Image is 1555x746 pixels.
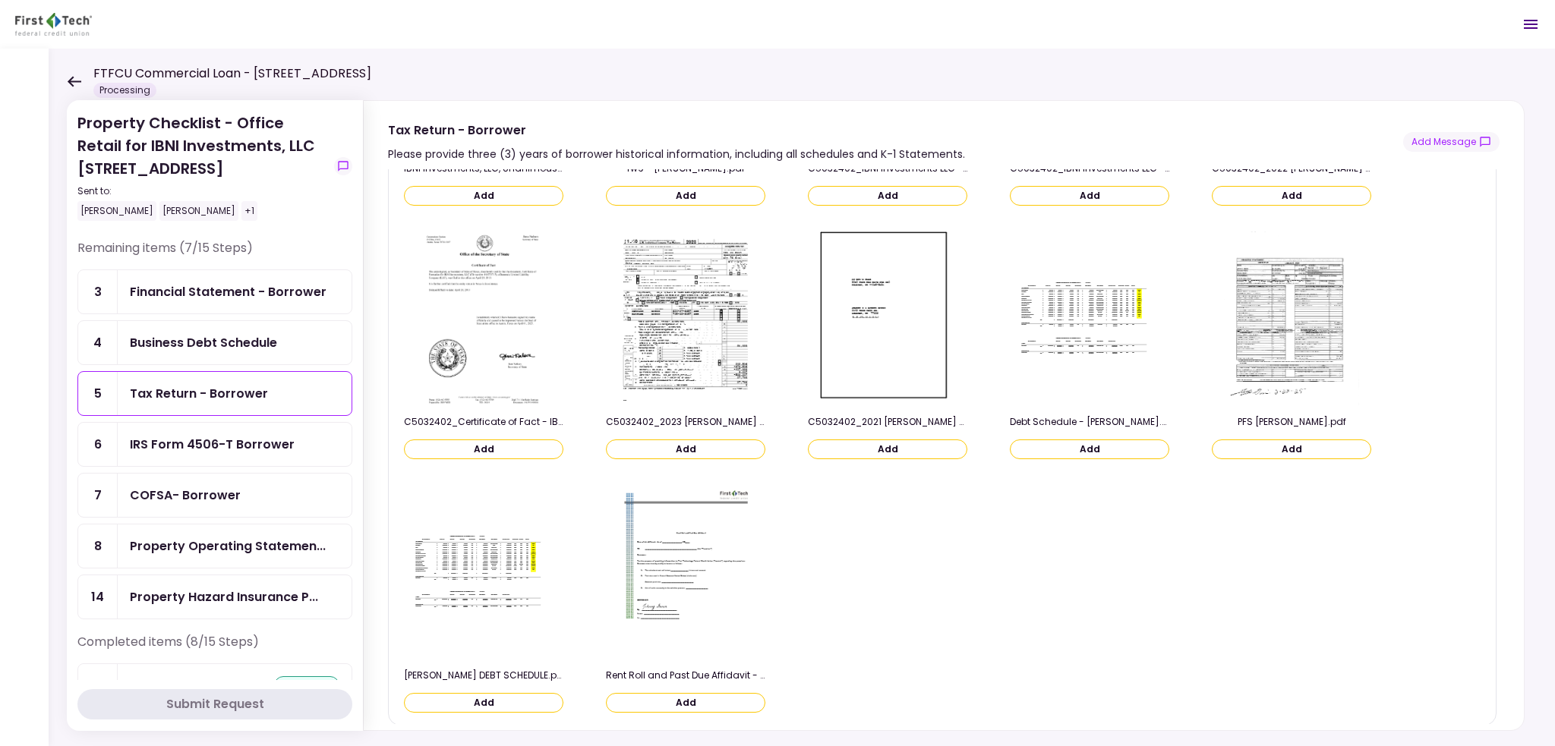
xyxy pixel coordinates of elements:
[1010,415,1169,429] div: Debt Schedule - Johnny Ganim.pdf
[1403,132,1500,152] button: show-messages
[130,486,241,505] div: COFSA- Borrower
[388,145,965,163] div: Please provide three (3) years of borrower historical information, including all schedules and K-...
[77,239,352,269] div: Remaining items (7/15 Steps)
[78,270,118,313] div: 3
[404,693,563,713] button: Add
[78,474,118,517] div: 7
[808,415,967,429] div: C5032402_2021 GANIM, JOHNNY I & SANDRA (Gov).pdf
[78,321,118,364] div: 4
[77,112,328,221] div: Property Checklist - Office Retail for IBNI Investments, LLC [STREET_ADDRESS]
[404,186,563,206] button: Add
[77,574,352,619] a: 14Property Hazard Insurance Policy and Liability Insurance Policy
[78,664,118,707] div: 1
[77,371,352,416] a: 5Tax Return - Borrower
[130,333,277,352] div: Business Debt Schedule
[1010,186,1169,206] button: Add
[1212,415,1371,429] div: PFS Johnny Ganim.pdf
[130,282,326,301] div: Financial Statement - Borrower
[78,575,118,619] div: 14
[404,669,563,682] div: jOHNNY DEBT SCHEDULE.pdf
[130,676,257,695] div: Organization Documents for Borrowing Entity
[241,201,257,221] div: +1
[404,439,563,459] button: Add
[606,669,765,682] div: Rent Roll and Past Due Affidavit - Fillable.pdf
[130,587,318,606] div: Property Hazard Insurance Policy and Liability Insurance Policy
[808,439,967,459] button: Add
[808,186,967,206] button: Add
[78,524,118,568] div: 8
[77,473,352,518] a: 7COFSA- Borrower
[77,201,156,221] div: [PERSON_NAME]
[93,83,156,98] div: Processing
[1010,439,1169,459] button: Add
[363,100,1525,731] div: Tax Return - BorrowerPlease provide three (3) years of borrower historical information, including...
[388,121,965,140] div: Tax Return - Borrower
[77,524,352,568] a: 8Property Operating Statements
[78,423,118,466] div: 6
[1212,186,1371,206] button: Add
[166,695,264,713] div: Submit Request
[130,435,295,454] div: IRS Form 4506-T Borrower
[606,186,765,206] button: Add
[78,372,118,415] div: 5
[15,13,92,36] img: Partner icon
[77,663,352,708] a: 1Organization Documents for Borrowing Entitysubmitted
[130,537,326,556] div: Property Operating Statements
[1512,6,1549,42] button: Open menu
[77,422,352,467] a: 6IRS Form 4506-T Borrower
[274,676,339,694] div: submitted
[1212,439,1371,459] button: Add
[334,157,352,175] button: show-messages
[606,415,765,429] div: C5032402_2023 GANIM, JOHNNY I & SANDRA(Gov).pdf
[130,384,268,403] div: Tax Return - Borrower
[77,633,352,663] div: Completed items (8/15 Steps)
[404,415,563,429] div: C5032402_Certificate of Fact - IBNI Investments LLC.pdf
[606,693,765,713] button: Add
[159,201,238,221] div: [PERSON_NAME]
[93,65,371,83] h1: FTFCU Commercial Loan - [STREET_ADDRESS]
[77,320,352,365] a: 4Business Debt Schedule
[606,439,765,459] button: Add
[77,269,352,314] a: 3Financial Statement - Borrower
[77,689,352,719] button: Submit Request
[77,184,328,198] div: Sent to:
